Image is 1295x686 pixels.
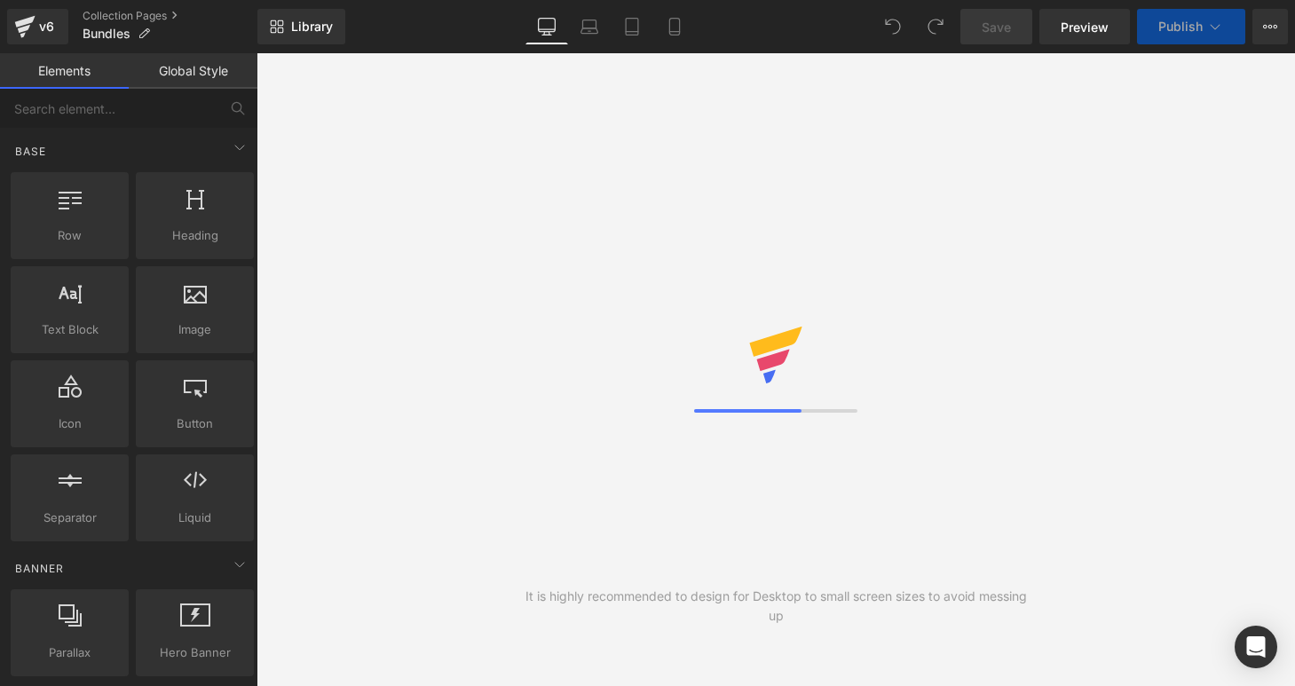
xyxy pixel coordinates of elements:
span: Hero Banner [141,643,249,662]
a: v6 [7,9,68,44]
button: More [1252,9,1288,44]
button: Publish [1137,9,1245,44]
span: Publish [1158,20,1203,34]
button: Undo [875,9,911,44]
span: Row [16,226,123,245]
div: v6 [36,15,58,38]
div: It is highly recommended to design for Desktop to small screen sizes to avoid messing up [517,587,1036,626]
span: Parallax [16,643,123,662]
span: Base [13,143,48,160]
span: Heading [141,226,249,245]
button: Redo [918,9,953,44]
span: Image [141,320,249,339]
a: Tablet [611,9,653,44]
span: Save [982,18,1011,36]
a: Preview [1039,9,1130,44]
a: Laptop [568,9,611,44]
div: Open Intercom Messenger [1235,626,1277,668]
span: Banner [13,560,66,577]
a: Mobile [653,9,696,44]
span: Text Block [16,320,123,339]
a: Collection Pages [83,9,257,23]
span: Button [141,414,249,433]
span: Separator [16,509,123,527]
span: Library [291,19,333,35]
span: Icon [16,414,123,433]
a: Global Style [129,53,257,89]
span: Liquid [141,509,249,527]
span: Preview [1061,18,1109,36]
a: Desktop [525,9,568,44]
span: Bundles [83,27,130,41]
a: New Library [257,9,345,44]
